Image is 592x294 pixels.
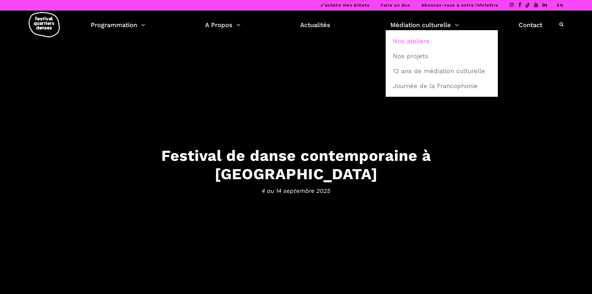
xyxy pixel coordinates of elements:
[300,20,330,30] a: Actualités
[205,20,241,30] a: A Propos
[421,3,498,7] a: Abonnez-vous à notre infolettre
[29,12,60,37] img: logo-fqd-med
[390,20,459,30] a: Médiation culturelle
[103,186,489,195] span: 4 au 14 septembre 2025
[389,64,494,78] a: 12 ans de médiation culturelle
[389,49,494,63] a: Nos projets
[557,3,563,7] a: EN
[103,147,489,183] h3: Festival de danse contemporaine à [GEOGRAPHIC_DATA]
[381,3,410,7] a: Faire un don
[519,20,542,30] a: Contact
[389,34,494,48] a: Nos ateliers
[389,79,494,93] a: Journée de la Francophonie
[91,20,145,30] a: Programmation
[320,3,369,7] a: J’achète mes billets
